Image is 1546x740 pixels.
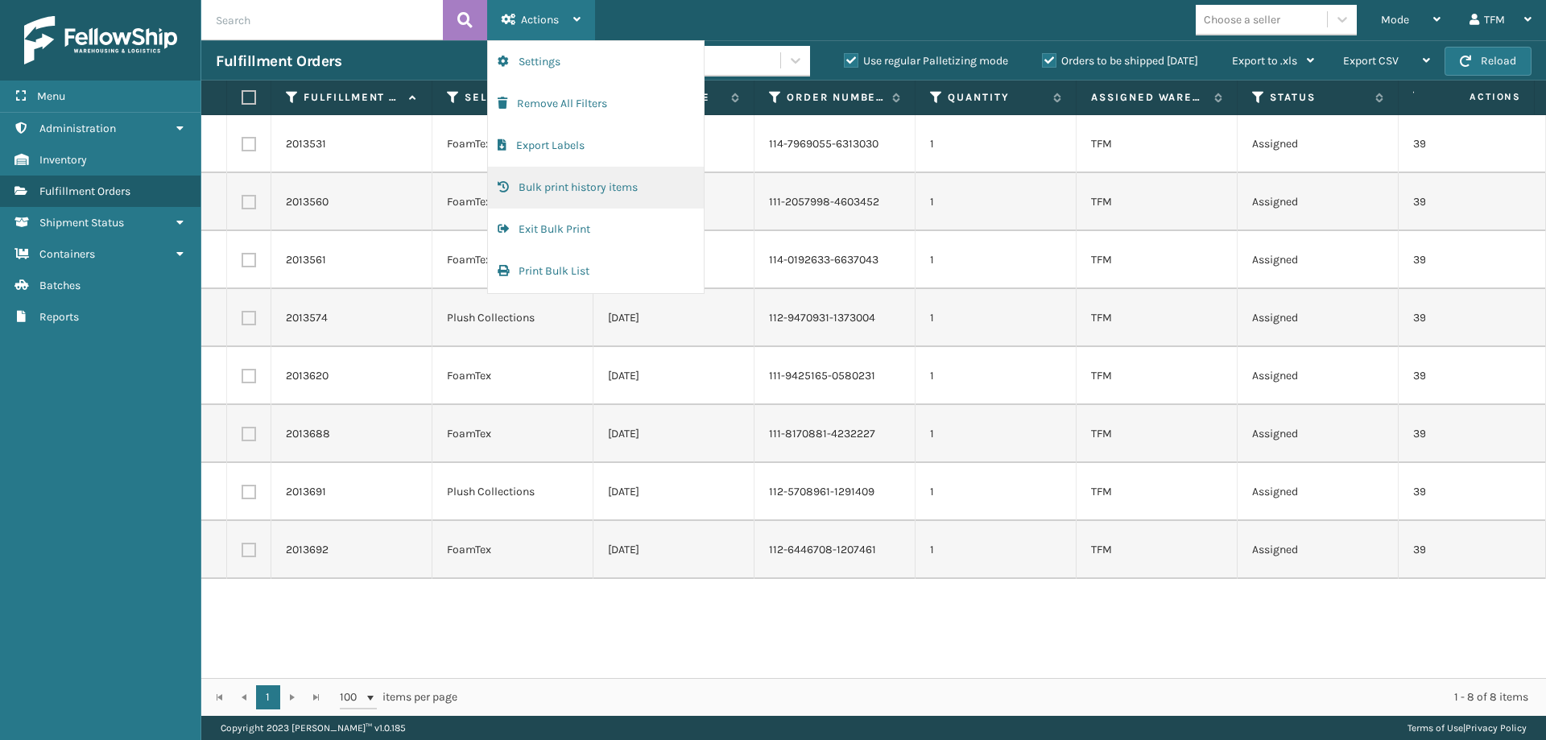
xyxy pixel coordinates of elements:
label: Orders to be shipped [DATE] [1042,54,1198,68]
a: 391997059220 [1413,311,1487,325]
span: Inventory [39,153,87,167]
td: FoamTex [432,521,593,579]
td: TFM [1077,115,1238,173]
td: TFM [1077,521,1238,579]
td: 112-9470931-1373004 [754,289,916,347]
td: 1 [916,173,1077,231]
a: 2013620 [286,368,329,384]
label: Seller [465,90,562,105]
a: Terms of Use [1408,722,1463,734]
button: Reload [1445,47,1532,76]
p: Copyright 2023 [PERSON_NAME]™ v 1.0.185 [221,716,406,740]
label: Fulfillment Order Id [304,90,401,105]
div: 1 - 8 of 8 items [480,689,1528,705]
td: Assigned [1238,347,1399,405]
a: 391999814674 [1413,427,1486,440]
td: TFM [1077,347,1238,405]
a: 391996874501 [1413,195,1486,209]
td: 1 [916,405,1077,463]
h3: Fulfillment Orders [216,52,341,71]
a: 2013561 [286,252,326,268]
td: Assigned [1238,289,1399,347]
button: Remove All Filters [488,83,704,125]
a: 2013560 [286,194,329,210]
a: 2013692 [286,542,329,558]
td: [DATE] [593,347,754,405]
button: Export Labels [488,125,704,167]
a: 391999811079 [1413,543,1483,556]
a: 2013688 [286,426,330,442]
div: | [1408,716,1527,740]
label: Assigned Warehouse [1091,90,1206,105]
td: Assigned [1238,521,1399,579]
td: 1 [916,347,1077,405]
span: Actions [1419,84,1531,110]
span: Reports [39,310,79,324]
td: 114-7969055-6313030 [754,115,916,173]
a: 2013574 [286,310,328,326]
span: Export to .xls [1232,54,1297,68]
label: Use regular Palletizing mode [844,54,1008,68]
span: items per page [340,685,457,709]
td: Assigned [1238,115,1399,173]
img: logo [24,16,177,64]
td: FoamTex [432,405,593,463]
label: Status [1270,90,1367,105]
a: 1 [256,685,280,709]
td: 112-5708961-1291409 [754,463,916,521]
a: Privacy Policy [1465,722,1527,734]
td: 1 [916,463,1077,521]
td: [DATE] [593,521,754,579]
a: 391996898314 [1413,253,1487,267]
label: Order Number [787,90,884,105]
button: Settings [488,41,704,83]
td: TFM [1077,231,1238,289]
td: TFM [1077,405,1238,463]
a: 2013531 [286,136,326,152]
td: 112-6446708-1207461 [754,521,916,579]
td: FoamTex [432,231,593,289]
span: Fulfillment Orders [39,184,130,198]
span: Export CSV [1343,54,1399,68]
td: Assigned [1238,405,1399,463]
td: TFM [1077,173,1238,231]
td: [DATE] [593,463,754,521]
td: [DATE] [593,405,754,463]
td: 111-9425165-0580231 [754,347,916,405]
a: 391998555875 [1413,369,1489,382]
td: 1 [916,231,1077,289]
td: TFM [1077,463,1238,521]
span: Shipment Status [39,216,124,229]
td: 1 [916,521,1077,579]
a: 391996549373 [1413,137,1487,151]
td: TFM [1077,289,1238,347]
span: Containers [39,247,95,261]
span: Mode [1381,13,1409,27]
td: Plush Collections [432,289,593,347]
span: Actions [521,13,559,27]
td: 114-0192633-6637043 [754,231,916,289]
div: Choose a seller [1204,11,1280,28]
td: FoamTex [432,115,593,173]
td: Assigned [1238,231,1399,289]
a: 2013691 [286,484,326,500]
td: Assigned [1238,463,1399,521]
td: [DATE] [593,289,754,347]
td: 111-2057998-4603452 [754,173,916,231]
button: Exit Bulk Print [488,209,704,250]
span: Batches [39,279,81,292]
td: 111-8170881-4232227 [754,405,916,463]
td: 1 [916,115,1077,173]
span: 100 [340,689,364,705]
button: Bulk print history items [488,167,704,209]
span: Menu [37,89,65,103]
span: Administration [39,122,116,135]
a: 391999837594 [1413,485,1488,498]
td: FoamTex [432,173,593,231]
td: FoamTex [432,347,593,405]
label: Quantity [948,90,1045,105]
button: Print Bulk List [488,250,704,292]
td: Plush Collections [432,463,593,521]
td: 1 [916,289,1077,347]
td: Assigned [1238,173,1399,231]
